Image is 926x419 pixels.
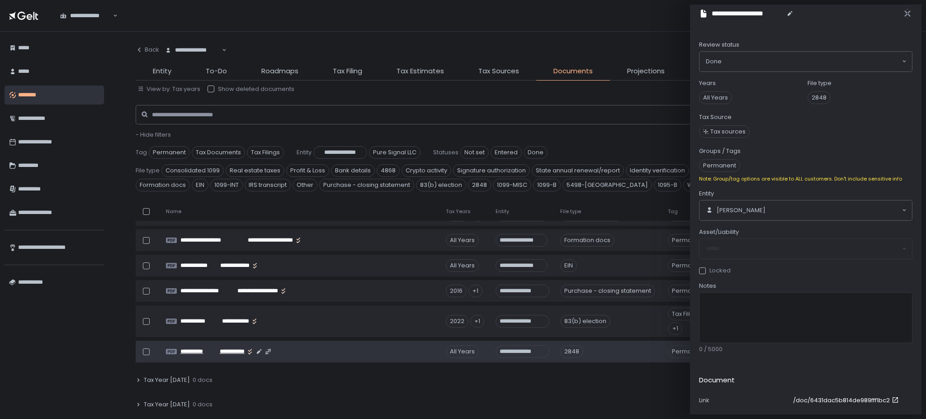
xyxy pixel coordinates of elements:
span: 4868 [377,164,400,177]
span: Not set [460,146,489,159]
div: All Years [446,345,479,358]
span: 0 docs [193,376,213,384]
div: 83(b) election [560,315,610,328]
span: Signature authorization [453,164,530,177]
span: Pure Signal LLC [369,146,420,159]
span: Bank details [331,164,375,177]
span: Documents [553,66,593,76]
span: 2848 [468,179,491,191]
span: Permanent [668,285,709,297]
span: Projections [627,66,665,76]
div: 0 / 5000 [699,345,912,353]
span: 0 docs [193,400,213,409]
div: EIN [560,259,577,272]
span: Permanent [668,345,709,358]
span: Consolidated 1099 [161,164,224,177]
div: 2022 [446,315,468,328]
span: Entity [699,190,714,198]
span: Permanent [149,146,190,159]
span: State annual renewal/report [532,164,624,177]
span: Name [166,208,181,215]
span: Tax Documents [192,146,245,159]
span: Real estate taxes [226,164,284,177]
div: Search for option [54,6,118,25]
label: Tax Source [699,113,732,121]
span: Entered [491,146,522,159]
span: Identity verification [626,164,689,177]
button: - Hide filters [136,131,171,139]
span: EIN [192,179,208,191]
span: All Years [699,91,732,104]
span: Done [524,146,548,159]
span: To-Do [206,66,227,76]
span: W-2 [683,179,704,191]
div: +1 [470,315,484,328]
div: All Years [446,234,479,247]
div: Link [699,396,789,405]
span: File type [136,167,160,175]
span: Tax Year [DATE] [144,400,190,409]
span: Tax sources [710,128,746,136]
span: Entity [153,66,171,76]
span: File type [560,208,581,215]
span: Review status [699,41,739,49]
span: Other [293,179,317,191]
span: Asset/Liability [699,228,739,236]
span: Tax Filing [333,66,362,76]
span: Formation docs [136,179,190,191]
div: Note: Group/tag options are visible to ALL customers. Don't include sensitive info [699,176,912,182]
span: - Hide filters [136,130,171,139]
span: Tax Year [DATE] [144,376,190,384]
span: IRS transcript [245,179,291,191]
span: 1095-B [654,179,681,191]
span: Permanent [699,159,740,172]
span: Tax Filings [247,146,284,159]
span: 1099-INT [210,179,243,191]
div: Search for option [699,52,912,71]
span: Tax Filings [668,308,705,320]
span: Roadmaps [261,66,298,76]
span: Tax Estimates [397,66,444,76]
span: Tag [136,148,147,157]
div: Formation docs [560,234,614,247]
button: View by: Tax years [137,85,200,93]
div: 2848 [560,345,583,358]
span: Notes [699,282,716,290]
span: Tax Years [446,208,471,215]
label: Years [699,79,716,87]
span: 2848 [808,91,831,104]
span: +1 [668,322,682,335]
span: Statuses [433,148,458,157]
div: 2016 [446,285,467,297]
a: /doc/6431dac5b814de989fff1bc2 [793,396,901,405]
div: Purchase - closing statement [560,285,655,297]
span: 1099-MISC [493,179,531,191]
span: Profit & Loss [286,164,329,177]
input: Search for option [765,206,901,215]
h2: Document [699,375,735,386]
span: 5498-[GEOGRAPHIC_DATA] [562,179,652,191]
span: 83(b) election [416,179,466,191]
div: Search for option [699,200,912,220]
span: [PERSON_NAME] [717,206,765,214]
span: Tag [668,208,678,215]
div: Back [136,46,159,54]
input: Search for option [722,57,901,66]
div: Search for option [159,41,227,60]
span: Tax Sources [478,66,519,76]
span: Permanent [668,259,709,272]
span: Purchase - closing statement [319,179,414,191]
span: Permanent [668,234,709,247]
div: +1 [468,285,482,297]
span: 1099-B [533,179,561,191]
div: All Years [446,259,479,272]
label: Groups / Tags [699,147,741,155]
label: File type [808,79,832,87]
span: Crypto activity [402,164,451,177]
span: Entity [496,208,509,215]
button: Back [136,41,159,59]
span: Done [706,57,722,66]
